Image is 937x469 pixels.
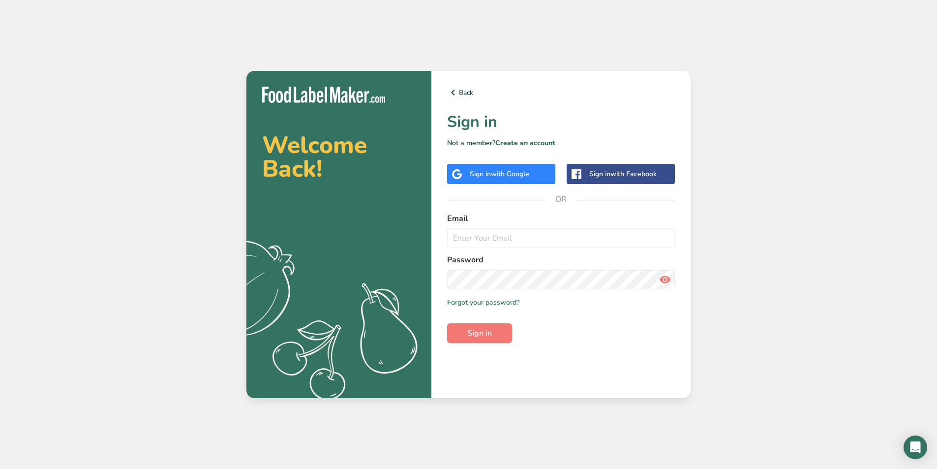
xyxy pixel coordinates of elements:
[447,228,675,248] input: Enter Your Email
[262,133,416,181] h2: Welcome Back!
[495,138,555,148] a: Create an account
[447,213,675,224] label: Email
[447,138,675,148] p: Not a member?
[262,87,385,103] img: Food Label Maker
[589,169,657,179] div: Sign in
[470,169,529,179] div: Sign in
[467,327,492,339] span: Sign in
[447,323,512,343] button: Sign in
[447,87,675,98] a: Back
[447,110,675,134] h1: Sign in
[447,297,519,308] a: Forgot your password?
[610,169,657,179] span: with Facebook
[904,436,927,459] div: Open Intercom Messenger
[491,169,529,179] span: with Google
[546,185,576,214] span: OR
[447,254,675,266] label: Password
